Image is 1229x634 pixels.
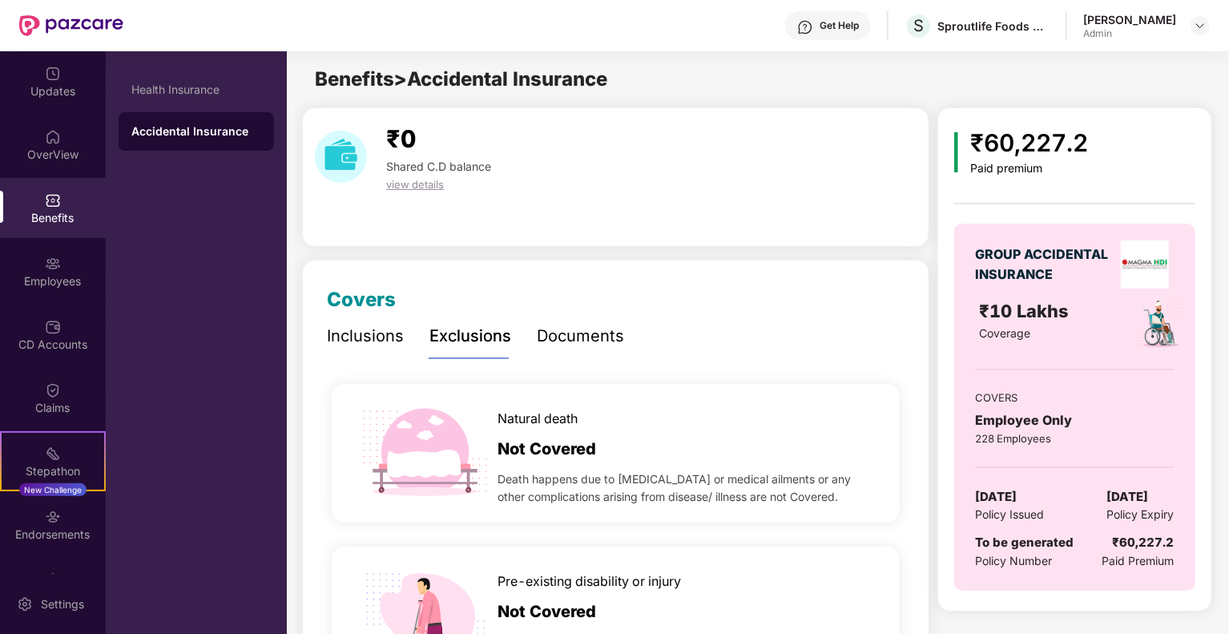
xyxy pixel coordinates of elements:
[131,123,261,139] div: Accidental Insurance
[19,15,123,36] img: New Pazcare Logo
[327,285,396,315] div: Covers
[386,160,491,173] span: Shared C.D balance
[45,319,61,335] img: svg+xml;base64,PHN2ZyBpZD0iQ0RfQWNjb3VudHMiIGRhdGEtbmFtZT0iQ0QgQWNjb3VudHMiIHhtbG5zPSJodHRwOi8vd3...
[975,244,1115,285] div: GROUP ACCIDENTAL INSURANCE
[498,600,596,624] span: Not Covered
[356,384,494,523] img: icon
[975,430,1174,446] div: 228 Employees
[1083,27,1176,40] div: Admin
[1134,297,1187,349] img: policyIcon
[45,66,61,82] img: svg+xml;base64,PHN2ZyBpZD0iVXBkYXRlZCIgeG1sbnM9Imh0dHA6Ly93d3cudzMub3JnLzIwMDAvc3ZnIiB3aWR0aD0iMj...
[1194,19,1207,32] img: svg+xml;base64,PHN2ZyBpZD0iRHJvcGRvd24tMzJ4MzIiIHhtbG5zPSJodHRwOi8vd3d3LnczLm9yZy8yMDAwL3N2ZyIgd2...
[1102,552,1175,570] span: Paid Premium
[17,596,33,612] img: svg+xml;base64,PHN2ZyBpZD0iU2V0dGluZy0yMHgyMCIgeG1sbnM9Imh0dHA6Ly93d3cudzMub3JnLzIwMDAvc3ZnIiB3aW...
[954,132,958,172] img: icon
[975,487,1017,507] span: [DATE]
[1121,240,1169,289] img: insurerLogo
[45,382,61,398] img: svg+xml;base64,PHN2ZyBpZD0iQ2xhaW0iIHhtbG5zPSJodHRwOi8vd3d3LnczLm9yZy8yMDAwL3N2ZyIgd2lkdGg9IjIwIi...
[975,390,1174,406] div: COVERS
[975,554,1052,567] span: Policy Number
[1113,533,1175,552] div: ₹60,227.2
[36,596,89,612] div: Settings
[537,324,624,349] div: Documents
[45,509,61,525] img: svg+xml;base64,PHN2ZyBpZD0iRW5kb3JzZW1lbnRzIiB4bWxucz0iaHR0cDovL3d3dy53My5vcmcvMjAwMC9zdmciIHdpZH...
[913,16,924,35] span: S
[820,19,859,32] div: Get Help
[131,83,261,96] div: Health Insurance
[498,571,681,592] span: Pre-existing disability or injury
[971,162,1089,176] div: Paid premium
[45,256,61,272] img: svg+xml;base64,PHN2ZyBpZD0iRW1wbG95ZWVzIiB4bWxucz0iaHR0cDovL3d3dy53My5vcmcvMjAwMC9zdmciIHdpZHRoPS...
[971,124,1089,162] div: ₹60,227.2
[45,572,61,588] img: svg+xml;base64,PHN2ZyBpZD0iTXlfT3JkZXJzIiBkYXRhLW5hbWU9Ik15IE9yZGVycyIgeG1sbnM9Imh0dHA6Ly93d3cudz...
[797,19,813,35] img: svg+xml;base64,PHN2ZyBpZD0iSGVscC0zMngzMiIgeG1sbnM9Imh0dHA6Ly93d3cudzMub3JnLzIwMDAvc3ZnIiB3aWR0aD...
[327,324,404,349] div: Inclusions
[2,463,104,479] div: Stepathon
[975,535,1074,550] span: To be generated
[1083,12,1176,27] div: [PERSON_NAME]
[1107,487,1149,507] span: [DATE]
[386,124,416,153] span: ₹0
[315,67,607,91] span: Benefits > Accidental Insurance
[937,18,1050,34] div: Sproutlife Foods Private Limited
[1107,506,1175,523] span: Policy Expiry
[45,192,61,208] img: svg+xml;base64,PHN2ZyBpZD0iQmVuZWZpdHMiIHhtbG5zPSJodHRwOi8vd3d3LnczLm9yZy8yMDAwL3N2ZyIgd2lkdGg9Ij...
[975,506,1044,523] span: Policy Issued
[975,410,1174,430] div: Employee Only
[980,326,1031,340] span: Coverage
[315,131,367,183] img: download
[45,129,61,145] img: svg+xml;base64,PHN2ZyBpZD0iSG9tZSIgeG1sbnM9Imh0dHA6Ly93d3cudzMub3JnLzIwMDAvc3ZnIiB3aWR0aD0iMjAiIG...
[386,178,444,191] span: view details
[19,483,87,496] div: New Challenge
[498,470,876,506] span: Death happens due to [MEDICAL_DATA] or medical ailments or any other complications arising from d...
[45,446,61,462] img: svg+xml;base64,PHN2ZyB4bWxucz0iaHR0cDovL3d3dy53My5vcmcvMjAwMC9zdmciIHdpZHRoPSIyMSIgaGVpZ2h0PSIyMC...
[980,301,1074,321] span: ₹10 Lakhs
[429,324,511,349] div: Exclusions
[498,437,596,462] span: Not Covered
[498,409,578,429] span: Natural death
